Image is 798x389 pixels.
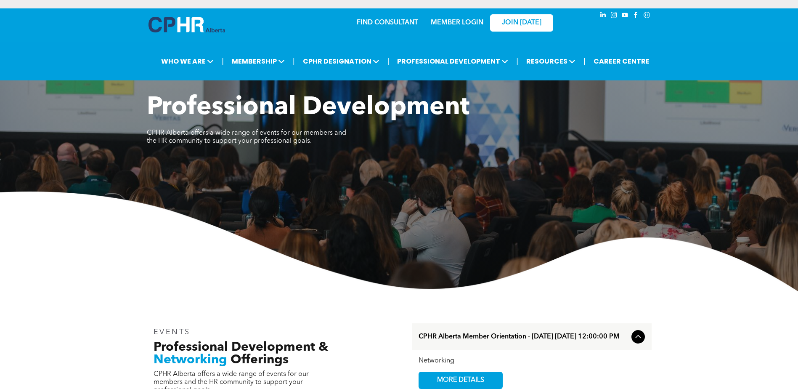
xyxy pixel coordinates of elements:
[427,372,494,389] span: MORE DETAILS
[154,354,227,366] span: Networking
[591,53,652,69] a: CAREER CENTRE
[419,357,645,365] div: Networking
[583,53,586,70] li: |
[642,11,652,22] a: Social network
[300,53,382,69] span: CPHR DESIGNATION
[431,19,483,26] a: MEMBER LOGIN
[631,11,641,22] a: facebook
[154,341,328,354] span: Professional Development &
[490,14,553,32] a: JOIN [DATE]
[395,53,511,69] span: PROFESSIONAL DEVELOPMENT
[357,19,418,26] a: FIND CONSULTANT
[620,11,630,22] a: youtube
[610,11,619,22] a: instagram
[148,17,225,32] img: A blue and white logo for cp alberta
[516,53,518,70] li: |
[159,53,216,69] span: WHO WE ARE
[387,53,390,70] li: |
[599,11,608,22] a: linkedin
[419,372,503,389] a: MORE DETAILS
[147,95,469,120] span: Professional Development
[502,19,541,27] span: JOIN [DATE]
[293,53,295,70] li: |
[154,328,191,336] span: EVENTS
[419,333,628,341] span: CPHR Alberta Member Orientation - [DATE] [DATE] 12:00:00 PM
[222,53,224,70] li: |
[231,354,289,366] span: Offerings
[229,53,287,69] span: MEMBERSHIP
[147,130,346,144] span: CPHR Alberta offers a wide range of events for our members and the HR community to support your p...
[524,53,578,69] span: RESOURCES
